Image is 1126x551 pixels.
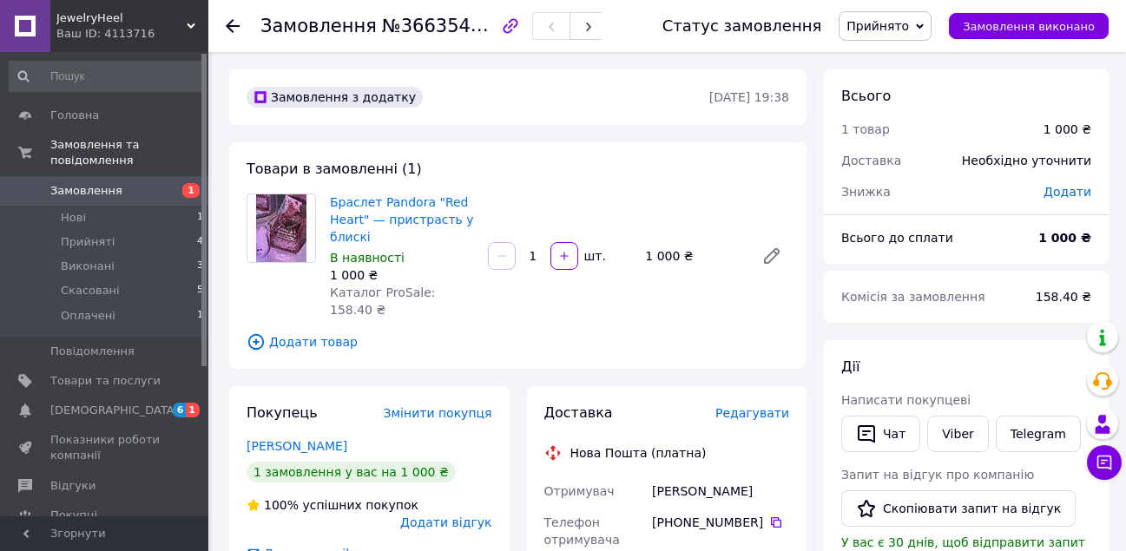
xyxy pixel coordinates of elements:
[197,283,203,298] span: 5
[841,358,859,375] span: Дії
[1044,185,1091,199] span: Додати
[182,183,200,198] span: 1
[649,476,793,507] div: [PERSON_NAME]
[841,231,953,245] span: Всього до сплати
[61,308,115,324] span: Оплачені
[709,90,789,104] time: [DATE] 19:38
[566,444,711,462] div: Нова Пошта (платна)
[652,514,789,531] div: [PHONE_NUMBER]
[1044,121,1091,138] div: 1 000 ₴
[841,416,920,452] button: Чат
[264,498,299,512] span: 100%
[50,137,208,168] span: Замовлення та повідомлення
[841,290,985,304] span: Комісія за замовлення
[50,183,122,199] span: Замовлення
[197,259,203,274] span: 3
[256,194,307,262] img: Браслет Pandora "Red Heart" — пристрасть у блискі
[544,484,615,498] span: Отримувач
[1087,445,1122,480] button: Чат з покупцем
[754,239,789,273] a: Редагувати
[1038,231,1091,245] b: 1 000 ₴
[197,308,203,324] span: 1
[662,17,822,35] div: Статус замовлення
[61,210,86,226] span: Нові
[61,259,115,274] span: Виконані
[247,332,789,351] span: Додати товар
[841,154,901,167] span: Доставка
[400,515,491,529] span: Додати відгук
[846,19,909,33] span: Прийнято
[50,508,97,523] span: Покупці
[330,195,474,244] a: Браслет Pandora "Red Heart" — пристрасть у блискі
[247,439,347,453] a: [PERSON_NAME]
[841,88,891,104] span: Всього
[247,161,422,177] span: Товари в замовленні (1)
[50,344,135,359] span: Повідомлення
[197,210,203,226] span: 1
[638,244,747,268] div: 1 000 ₴
[247,496,418,514] div: успішних покупок
[841,393,971,407] span: Написати покупцеві
[50,403,179,418] span: [DEMOGRAPHIC_DATA]
[330,266,474,284] div: 1 000 ₴
[841,185,891,199] span: Знижка
[50,108,99,123] span: Головна
[580,247,608,265] div: шт.
[197,234,203,250] span: 4
[50,432,161,463] span: Показники роботи компанії
[384,406,492,420] span: Змінити покупця
[952,141,1102,180] div: Необхідно уточнити
[226,17,240,35] div: Повернутися назад
[50,478,95,494] span: Відгуки
[247,404,318,421] span: Покупець
[56,10,187,26] span: JewelryHeel
[9,61,205,92] input: Пошук
[715,406,789,420] span: Редагувати
[330,251,405,265] span: В наявності
[50,373,161,389] span: Товари та послуги
[841,468,1034,482] span: Запит на відгук про компанію
[247,462,456,482] div: 1 замовлення у вас на 1 000 ₴
[949,13,1109,39] button: Замовлення виконано
[927,416,988,452] a: Viber
[996,416,1081,452] a: Telegram
[186,403,200,417] span: 1
[544,515,620,547] span: Телефон отримувача
[841,490,1076,527] button: Скопіювати запит на відгук
[544,404,613,421] span: Доставка
[330,285,435,317] span: Каталог ProSale: 158.40 ₴
[61,283,120,298] span: Скасовані
[173,403,187,417] span: 6
[963,20,1095,33] span: Замовлення виконано
[841,122,890,136] span: 1 товар
[382,15,505,36] span: №366354483
[56,26,208,42] div: Ваш ID: 4113716
[247,87,423,108] div: Замовлення з додатку
[1036,290,1091,304] span: 158.40 ₴
[260,16,377,36] span: Замовлення
[61,234,115,250] span: Прийняті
